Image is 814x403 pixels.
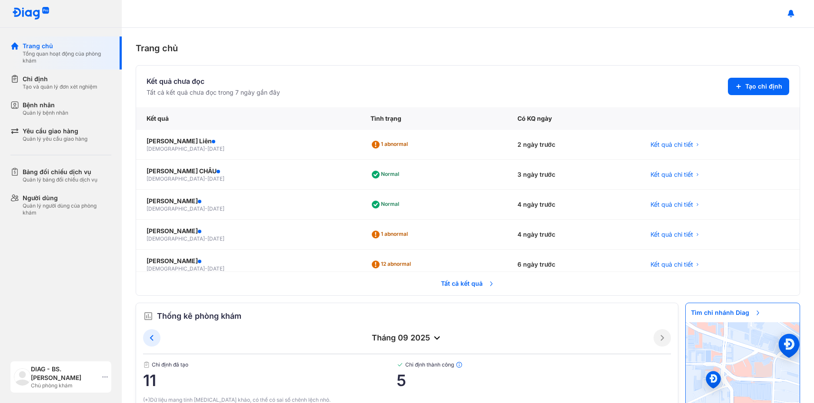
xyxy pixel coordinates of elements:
div: Chỉ định [23,75,97,83]
div: Trang chủ [23,42,111,50]
span: 5 [397,372,671,389]
div: Tình trạng [360,107,507,130]
div: 4 ngày trước [507,220,640,250]
img: info.7e716105.svg [456,361,463,368]
span: [DATE] [207,145,224,152]
div: [PERSON_NAME] [147,257,350,265]
div: Tạo và quản lý đơn xét nghiệm [23,83,97,90]
span: [DEMOGRAPHIC_DATA] [147,205,205,212]
div: 12 abnormal [370,258,414,271]
div: Chủ phòng khám [31,382,99,389]
div: [PERSON_NAME] Liên [147,137,350,145]
div: Quản lý người dùng của phòng khám [23,202,111,216]
span: 11 [143,372,397,389]
span: [DEMOGRAPHIC_DATA] [147,265,205,272]
span: Kết quả chi tiết [651,200,693,209]
div: Người dùng [23,194,111,202]
div: [PERSON_NAME] [147,227,350,235]
img: logo [12,7,50,20]
span: - [205,235,207,242]
div: 2 ngày trước [507,130,640,160]
div: 4 ngày trước [507,190,640,220]
span: Tạo chỉ định [745,82,782,91]
div: Kết quả chưa đọc [147,76,280,86]
span: Thống kê phòng khám [157,310,241,322]
span: [DATE] [207,265,224,272]
span: - [205,265,207,272]
div: Quản lý bảng đối chiếu dịch vụ [23,176,97,183]
div: Bảng đối chiếu dịch vụ [23,168,97,176]
span: Kết quả chi tiết [651,260,693,269]
span: [DATE] [207,175,224,182]
div: Quản lý yêu cầu giao hàng [23,135,87,142]
img: order.5a6da16c.svg [143,311,153,321]
span: [DEMOGRAPHIC_DATA] [147,235,205,242]
div: Yêu cầu giao hàng [23,127,87,135]
div: Kết quả [136,107,360,130]
span: [DATE] [207,205,224,212]
div: 1 abnormal [370,228,411,241]
div: 6 ngày trước [507,250,640,280]
span: Tìm chi nhánh Diag [686,303,767,322]
span: Kết quả chi tiết [651,170,693,179]
div: 1 abnormal [370,138,411,152]
img: logo [14,368,31,385]
div: [PERSON_NAME] CHÂU [147,167,350,175]
img: checked-green.01cc79e0.svg [397,361,404,368]
div: Có KQ ngày [507,107,640,130]
div: tháng 09 2025 [160,333,654,343]
span: [DATE] [207,235,224,242]
span: - [205,175,207,182]
span: Tất cả kết quả [436,274,500,293]
div: DIAG - BS. [PERSON_NAME] [31,365,99,382]
div: Bệnh nhân [23,101,68,109]
div: Trang chủ [136,42,800,55]
span: Kết quả chi tiết [651,230,693,239]
img: document.50c4cfd0.svg [143,361,150,368]
div: Quản lý bệnh nhân [23,109,68,116]
div: Tổng quan hoạt động của phòng khám [23,50,111,64]
button: Tạo chỉ định [728,78,789,95]
div: Normal [370,168,403,182]
span: [DEMOGRAPHIC_DATA] [147,145,205,152]
div: Normal [370,198,403,211]
span: - [205,205,207,212]
span: Chỉ định thành công [397,361,671,368]
div: 3 ngày trước [507,160,640,190]
div: [PERSON_NAME] [147,197,350,205]
span: Kết quả chi tiết [651,140,693,149]
span: - [205,145,207,152]
span: [DEMOGRAPHIC_DATA] [147,175,205,182]
span: Chỉ định đã tạo [143,361,397,368]
div: Tất cả kết quả chưa đọc trong 7 ngày gần đây [147,88,280,97]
